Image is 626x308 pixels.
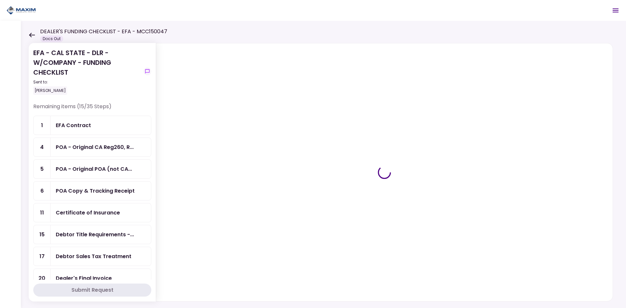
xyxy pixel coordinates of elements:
div: 11 [34,203,51,222]
div: POA Copy & Tracking Receipt [56,187,135,195]
div: 5 [34,160,51,178]
div: Dealer's Final Invoice [56,274,112,282]
div: EFA Contract [56,121,91,129]
a: 4POA - Original CA Reg260, Reg256, & Reg4008 [33,138,151,157]
div: Debtor Title Requirements - Proof of IRP or Exemption [56,230,134,239]
button: show-messages [143,67,151,75]
h1: DEALER'S FUNDING CHECKLIST - EFA - MCC150047 [40,28,167,36]
div: EFA - CAL STATE - DLR - W/COMPANY - FUNDING CHECKLIST [33,48,141,95]
a: 17Debtor Sales Tax Treatment [33,247,151,266]
div: Sent to: [33,79,141,85]
div: 1 [34,116,51,135]
div: POA - Original CA Reg260, Reg256, & Reg4008 [56,143,134,151]
div: Certificate of Insurance [56,209,120,217]
a: 6POA Copy & Tracking Receipt [33,181,151,200]
div: 20 [34,269,51,287]
div: 15 [34,225,51,244]
a: 15Debtor Title Requirements - Proof of IRP or Exemption [33,225,151,244]
img: Partner icon [7,6,36,15]
button: Open menu [608,3,623,18]
div: [PERSON_NAME] [33,86,67,95]
a: 1EFA Contract [33,116,151,135]
div: 17 [34,247,51,266]
div: 6 [34,182,51,200]
div: POA - Original POA (not CA or GA) [56,165,132,173]
div: Debtor Sales Tax Treatment [56,252,131,260]
a: 5POA - Original POA (not CA or GA) [33,159,151,179]
button: Submit Request [33,284,151,297]
div: Remaining items (15/35 Steps) [33,103,151,116]
div: 4 [34,138,51,156]
div: Submit Request [71,286,113,294]
a: 11Certificate of Insurance [33,203,151,222]
a: 20Dealer's Final Invoice [33,269,151,288]
div: Docs Out [40,36,63,42]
